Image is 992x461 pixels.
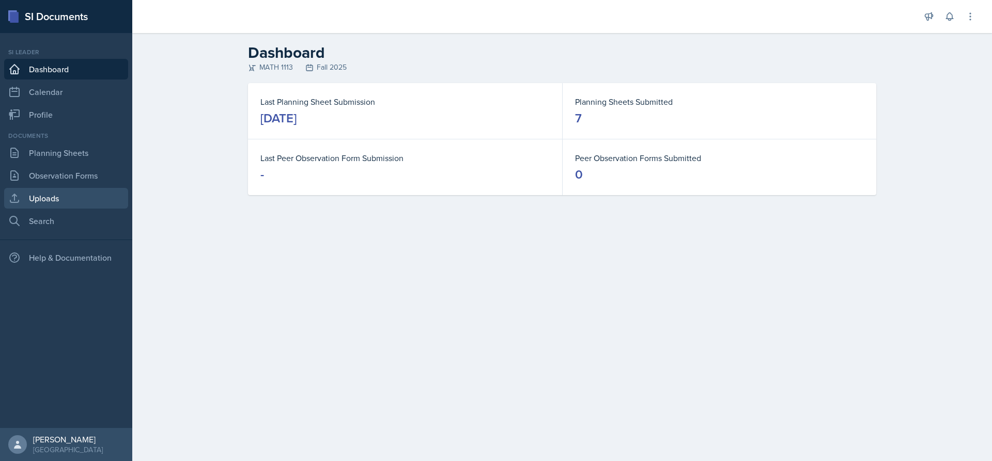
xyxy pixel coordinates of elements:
div: 7 [575,110,582,126]
dt: Last Planning Sheet Submission [260,96,550,108]
div: MATH 1113 Fall 2025 [248,62,876,73]
a: Profile [4,104,128,125]
a: Dashboard [4,59,128,80]
a: Planning Sheets [4,142,128,163]
a: Uploads [4,188,128,209]
h2: Dashboard [248,43,876,62]
div: Si leader [4,47,128,57]
dt: Last Peer Observation Form Submission [260,152,550,164]
div: - [260,166,264,183]
div: Documents [4,131,128,140]
a: Search [4,211,128,231]
div: Help & Documentation [4,247,128,268]
a: Observation Forms [4,165,128,186]
dt: Peer Observation Forms Submitted [575,152,864,164]
div: [PERSON_NAME] [33,434,103,444]
div: [DATE] [260,110,297,126]
a: Calendar [4,82,128,102]
div: 0 [575,166,583,183]
dt: Planning Sheets Submitted [575,96,864,108]
div: [GEOGRAPHIC_DATA] [33,444,103,455]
